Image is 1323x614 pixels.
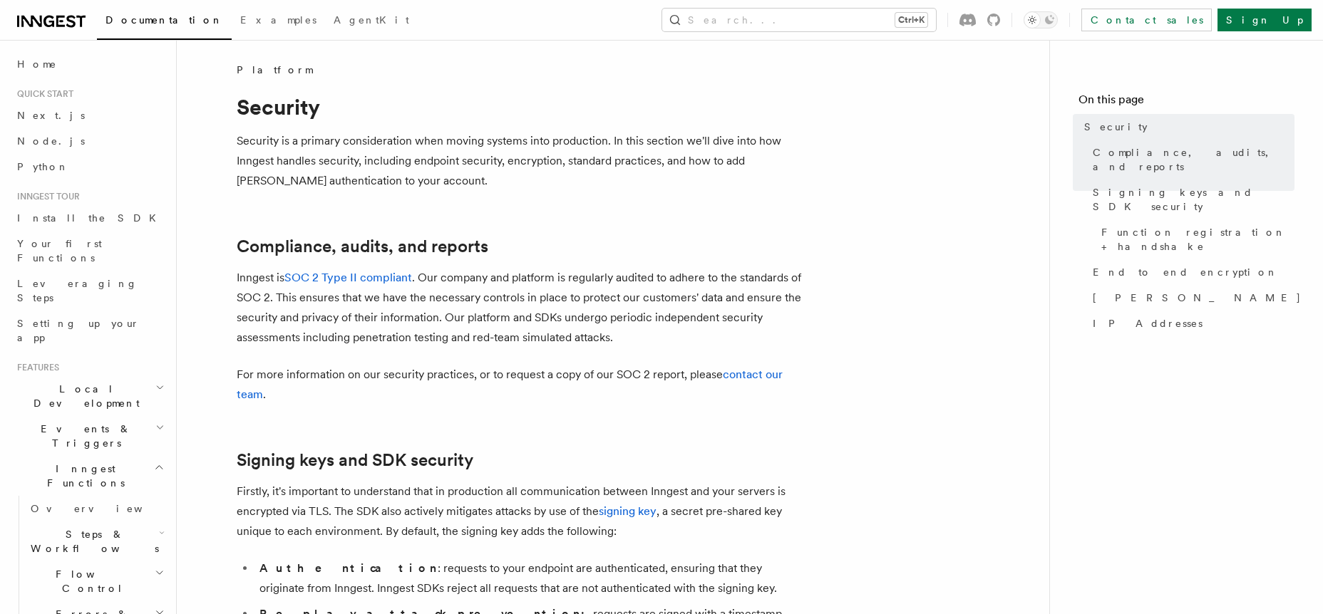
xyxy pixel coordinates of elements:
a: Home [11,51,168,77]
kbd: Ctrl+K [895,13,927,27]
span: End to end encryption [1093,265,1278,279]
a: Contact sales [1081,9,1212,31]
a: [PERSON_NAME] [1087,285,1294,311]
a: Compliance, audits, and reports [237,236,488,256]
button: Steps & Workflows [25,521,168,561]
a: Overview [25,496,168,521]
span: Setting up your app [17,318,140,343]
span: Features [11,362,59,373]
span: Examples [240,14,316,26]
span: Node.js [17,135,85,147]
a: Function registration + handshake [1096,219,1294,259]
p: Firstly, it's important to understand that in production all communication between Inngest and yo... [237,482,807,541]
a: Setting up your app [11,311,168,350]
a: Node.js [11,128,168,154]
span: Compliance, audits, and reports [1093,145,1294,174]
span: Install the SDK [17,212,165,224]
span: Leveraging Steps [17,278,138,303]
a: Signing keys and SDK security [237,450,473,470]
a: Sign Up [1218,9,1312,31]
a: Examples [232,4,325,38]
span: Inngest Functions [11,462,154,490]
a: Documentation [97,4,232,40]
button: Inngest Functions [11,456,168,496]
button: Events & Triggers [11,416,168,456]
p: For more information on our security practices, or to request a copy of our SOC 2 report, please . [237,365,807,405]
span: Steps & Workflows [25,527,159,556]
li: : requests to your endpoint are authenticated, ensuring that they originate from Inngest. Inngest... [255,558,807,598]
span: AgentKit [334,14,409,26]
a: Python [11,154,168,179]
span: Documentation [105,14,223,26]
button: Search...Ctrl+K [662,9,936,31]
span: Your first Functions [17,238,102,264]
h4: On this page [1079,91,1294,114]
span: Home [17,57,57,71]
span: Next.js [17,110,85,121]
span: Quick start [11,88,73,100]
span: Security [1084,120,1148,134]
span: Events & Triggers [11,422,155,450]
span: Local Development [11,382,155,410]
span: Function registration + handshake [1101,225,1294,254]
span: Overview [31,503,177,514]
a: signing key [599,504,657,518]
span: Inngest tour [11,191,80,202]
a: Next.js [11,103,168,128]
button: Toggle dark mode [1024,11,1058,28]
span: Signing keys and SDK security [1093,185,1294,214]
span: Python [17,161,69,172]
h1: Security [237,94,807,120]
strong: Authentication [259,561,438,575]
a: IP Addresses [1087,311,1294,336]
a: Install the SDK [11,205,168,231]
a: Security [1079,114,1294,140]
a: End to end encryption [1087,259,1294,285]
a: AgentKit [325,4,418,38]
p: Inngest is . Our company and platform is regularly audited to adhere to the standards of SOC 2. T... [237,268,807,348]
p: Security is a primary consideration when moving systems into production. In this section we'll di... [237,131,807,191]
span: Platform [237,63,312,77]
a: Signing keys and SDK security [1087,179,1294,219]
button: Local Development [11,376,168,416]
a: Leveraging Steps [11,271,168,311]
span: IP Addresses [1093,316,1203,331]
a: SOC 2 Type II compliant [284,271,412,284]
a: Your first Functions [11,231,168,271]
span: Flow Control [25,567,155,595]
span: [PERSON_NAME] [1093,291,1302,305]
button: Flow Control [25,561,168,601]
a: Compliance, audits, and reports [1087,140,1294,179]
